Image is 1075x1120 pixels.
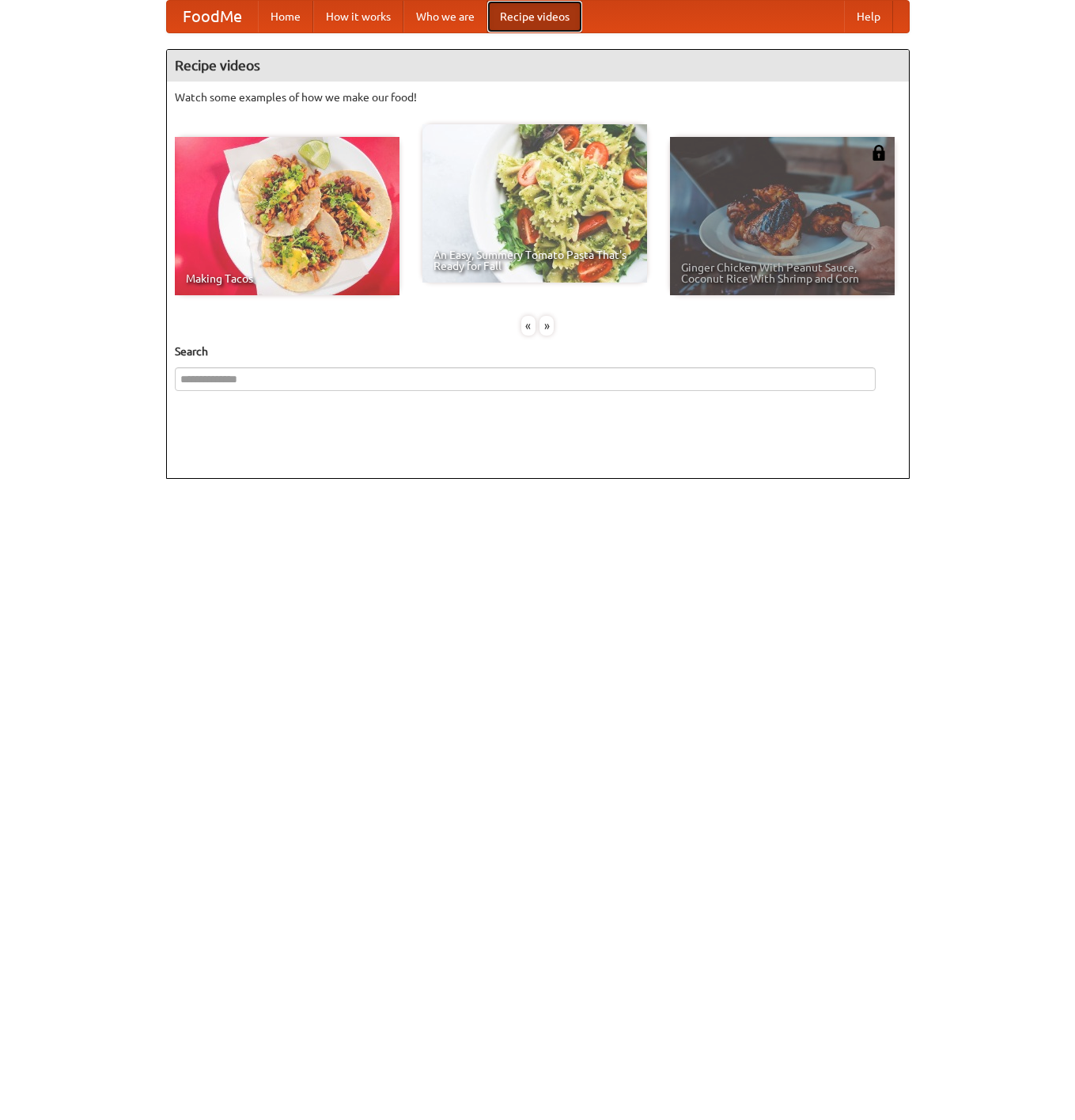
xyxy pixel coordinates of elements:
a: Recipe videos [487,1,582,32]
a: Who we are [403,1,487,32]
h4: Recipe videos [167,50,909,82]
p: Watch some examples of how we make our food! [175,89,901,105]
a: FoodMe [167,1,258,32]
span: An Easy, Summery Tomato Pasta That's Ready for Fall [433,249,636,271]
a: Help [844,1,893,32]
a: How it works [313,1,403,32]
span: Making Tacos [186,273,388,284]
a: Making Tacos [175,137,399,295]
a: Home [258,1,313,32]
div: « [521,316,536,336]
img: 483408.png [871,145,887,161]
div: » [539,316,554,336]
a: An Easy, Summery Tomato Pasta That's Ready for Fall [422,124,647,283]
h5: Search [175,344,901,359]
